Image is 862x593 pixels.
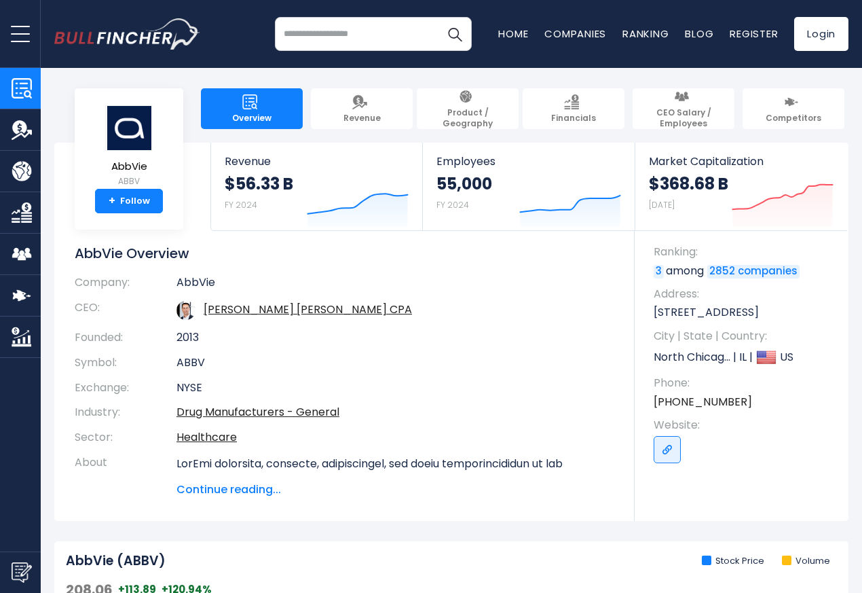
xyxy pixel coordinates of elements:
a: Drug Manufacturers - General [176,404,339,420]
td: ABBV [176,351,614,376]
span: Address: [654,287,835,302]
a: Competitors [743,88,844,129]
h2: AbbVie (ABBV) [66,553,166,570]
a: Go to homepage [54,18,200,50]
li: Stock Price [702,556,764,567]
span: Market Capitalization [649,155,833,168]
a: Market Capitalization $368.68 B [DATE] [635,143,847,230]
a: 2852 companies [707,265,800,278]
span: Product / Geography [424,107,512,128]
a: Ranking [622,26,669,41]
span: Employees [436,155,620,168]
a: [PHONE_NUMBER] [654,395,752,410]
a: Blog [685,26,713,41]
a: Revenue [311,88,413,129]
span: Revenue [225,155,409,168]
a: AbbVie ABBV [105,105,153,190]
strong: 55,000 [436,173,492,194]
small: FY 2024 [225,199,257,211]
small: ABBV [105,175,153,187]
p: North Chicag... | IL | US [654,347,835,367]
a: Financials [523,88,624,129]
td: AbbVie [176,276,614,295]
td: 2013 [176,325,614,351]
span: Financials [551,113,596,124]
a: Product / Geography [417,88,519,129]
h1: AbbVie Overview [75,245,614,262]
th: Industry: [75,400,176,425]
img: robert-a-michael.jpg [176,301,195,320]
small: [DATE] [649,199,675,211]
a: Companies [544,26,606,41]
th: CEO: [75,295,176,325]
span: Overview [232,113,271,124]
a: CEO Salary / Employees [633,88,734,129]
span: Revenue [343,113,381,124]
th: Founded: [75,325,176,351]
span: City | State | Country: [654,329,835,344]
a: Home [498,26,528,41]
a: Login [794,17,848,51]
a: 3 [654,265,664,278]
strong: $56.33 B [225,173,293,194]
a: Employees 55,000 FY 2024 [423,143,634,230]
span: Continue reading... [176,482,614,498]
a: Go to link [654,436,681,463]
span: CEO Salary / Employees [639,107,728,128]
p: [STREET_ADDRESS] [654,305,835,320]
span: Website: [654,418,835,433]
a: Overview [201,88,303,129]
img: bullfincher logo [54,18,200,50]
button: Search [438,17,472,51]
p: among [654,264,835,278]
a: Register [730,26,778,41]
th: Symbol: [75,351,176,376]
span: Competitors [766,113,821,124]
li: Volume [782,556,830,567]
th: Exchange: [75,376,176,401]
a: ceo [204,302,412,317]
a: +Follow [95,189,163,213]
td: NYSE [176,376,614,401]
a: Healthcare [176,429,237,445]
th: Sector: [75,425,176,450]
a: Revenue $56.33 B FY 2024 [211,143,422,230]
strong: + [109,195,115,207]
span: Phone: [654,376,835,391]
strong: $368.68 B [649,173,728,194]
small: FY 2024 [436,199,469,211]
th: About [75,450,176,498]
th: Company: [75,276,176,295]
span: AbbVie [105,161,153,173]
span: Ranking: [654,245,835,259]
